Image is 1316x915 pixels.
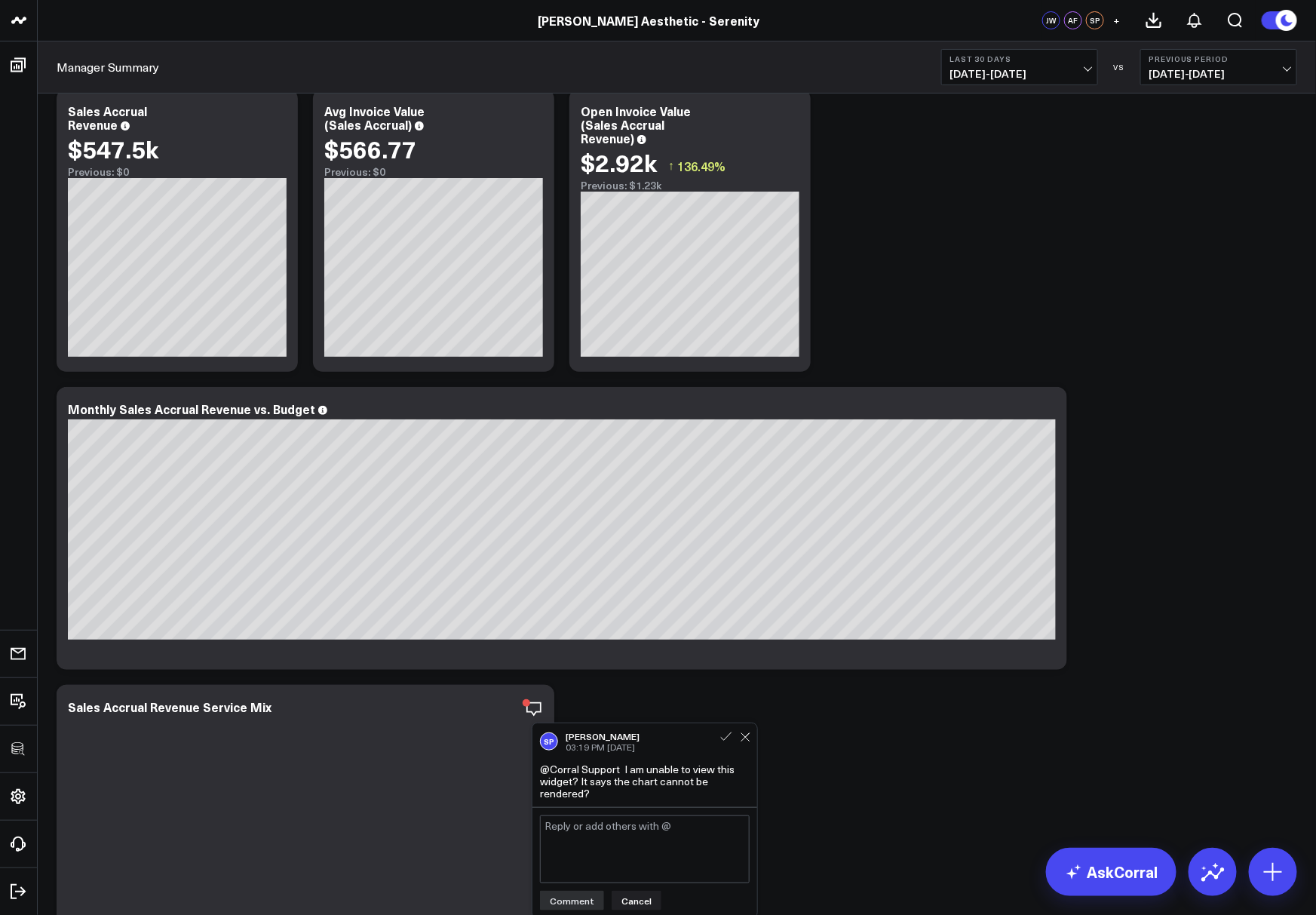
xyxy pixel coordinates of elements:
span: 03:19 PM [DATE] [566,741,635,753]
div: $2.92k [581,149,657,176]
div: JW [1042,11,1060,29]
div: Sales Accrual Revenue Service Mix [68,699,271,715]
span: + [1114,15,1121,26]
div: [PERSON_NAME] [566,731,640,742]
div: $547.5k [68,135,158,162]
span: [DATE] - [DATE] [1149,68,1289,80]
span: 136.49% [677,158,725,174]
div: Sales Accrual Revenue [68,103,147,133]
div: SP [1086,11,1104,29]
div: Previous: $1.23k [581,180,799,192]
b: Last 30 Days [949,54,1090,63]
button: + [1108,11,1126,29]
div: $566.77 [324,135,416,162]
div: SP [540,732,558,751]
button: Cancel [612,891,661,910]
button: Last 30 Days[DATE]-[DATE] [941,49,1098,85]
a: AskCorral [1046,848,1176,896]
button: Previous Period[DATE]-[DATE] [1140,49,1297,85]
span: [DATE] - [DATE] [949,68,1090,80]
a: [PERSON_NAME] Aesthetic - Serenity [538,12,759,29]
div: Open Invoice Value (Sales Accrual Revenue) [581,103,691,146]
div: Avg Invoice Value (Sales Accrual) [324,103,425,133]
a: Manager Summary [57,59,159,75]
div: Monthly Sales Accrual Revenue vs. Budget [68,401,315,417]
div: Previous: $0 [324,166,543,178]
span: ↑ [668,156,674,176]
div: @Corral Support I am unable to view this widget? It says the chart cannot be rendered? [540,763,750,800]
div: Previous: $0 [68,166,287,178]
div: VS [1106,63,1133,72]
button: Comment [540,891,604,910]
b: Previous Period [1149,54,1289,63]
div: AF [1064,11,1082,29]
